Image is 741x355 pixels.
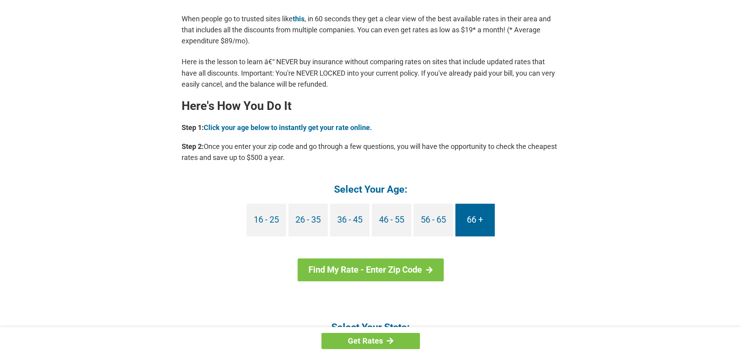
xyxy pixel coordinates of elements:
b: Step 1: [182,123,204,132]
a: this [293,15,305,23]
a: Click your age below to instantly get your rate online. [204,123,372,132]
a: 16 - 25 [247,204,286,236]
p: Here is the lesson to learn â€“ NEVER buy insurance without comparing rates on sites that include... [182,56,560,89]
a: 66 + [455,204,495,236]
b: Step 2: [182,142,204,151]
p: When people go to trusted sites like , in 60 seconds they get a clear view of the best available ... [182,13,560,46]
h4: Select Your Age: [182,183,560,196]
h2: Here's How You Do It [182,100,560,112]
p: Once you enter your zip code and go through a few questions, you will have the opportunity to che... [182,141,560,163]
h4: Select Your State: [182,321,560,334]
a: 56 - 65 [414,204,453,236]
a: Find My Rate - Enter Zip Code [297,258,444,281]
a: Get Rates [321,333,420,349]
a: 26 - 35 [288,204,328,236]
a: 36 - 45 [330,204,370,236]
a: 46 - 55 [372,204,411,236]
